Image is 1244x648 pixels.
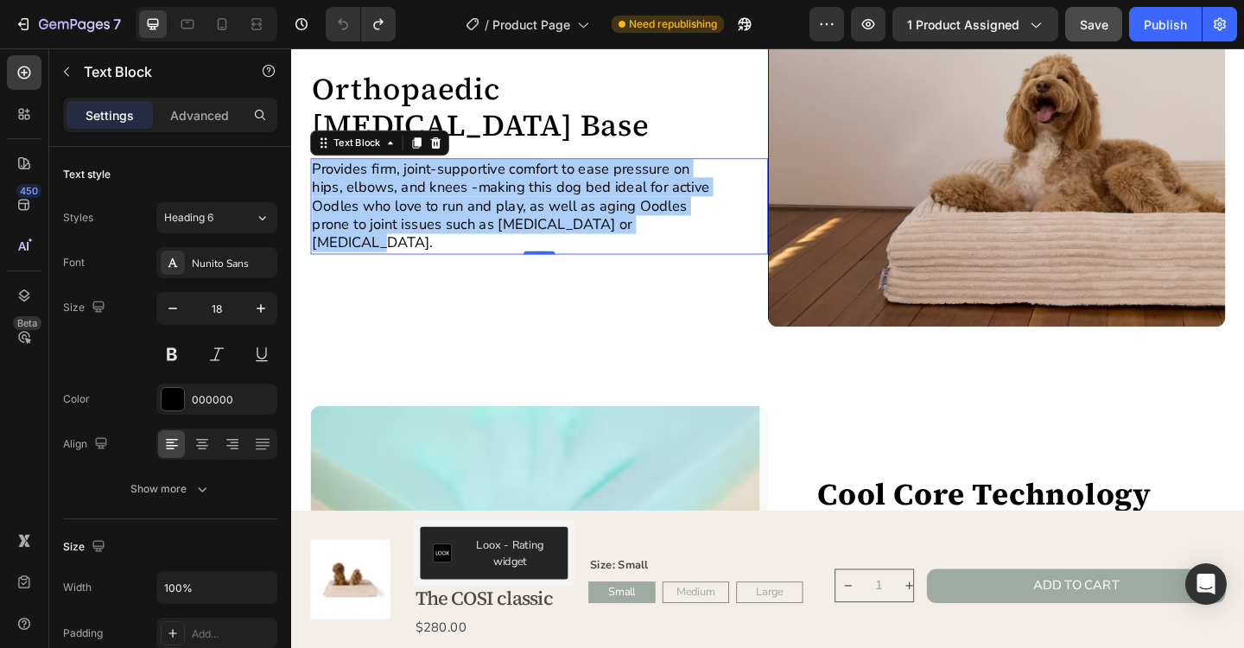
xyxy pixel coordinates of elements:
div: Nunito Sans [192,256,273,271]
strong: Cool Core Technology [572,463,936,508]
span: Large [505,583,535,600]
button: increment [658,568,686,602]
div: Color [63,391,90,407]
div: 450 [16,184,41,198]
div: Font [63,255,85,270]
div: Size [63,296,109,320]
div: Padding [63,626,103,641]
p: Settings [86,106,134,124]
p: Provides firm, joint-supportive comfort to ease pressure on hips, elbows, and knees -making this ... [22,122,465,223]
span: Heading 6 [164,210,213,226]
p: Text Block [84,61,231,82]
div: $280.00 [133,620,308,642]
span: Save [1080,17,1108,32]
legend: Size: Small [323,553,389,572]
button: Add to cart [691,567,1016,604]
div: Rich Text Editor. Editing area: main [21,120,466,225]
span: Need republishing [629,16,717,32]
div: Open Intercom Messenger [1185,563,1227,605]
p: 7 [113,14,121,35]
input: Auto [157,572,276,603]
button: Show more [63,473,277,505]
p: Advanced [170,106,229,124]
div: 000000 [192,392,273,408]
div: Text Block [42,96,101,111]
div: Add to cart [807,576,901,594]
div: Width [63,580,92,595]
div: Undo/Redo [326,7,396,41]
button: Heading 6 [156,202,277,233]
span: Medium [419,583,460,600]
div: Publish [1144,16,1187,34]
div: Text style [63,167,111,182]
button: 1 product assigned [892,7,1058,41]
button: Save [1065,7,1122,41]
h2: Orthopaedic [MEDICAL_DATA] Base [21,24,466,106]
button: 7 [7,7,129,41]
button: Publish [1129,7,1202,41]
span: 1 product assigned [907,16,1019,34]
div: Add... [192,626,273,642]
iframe: Design area [291,48,1244,648]
div: Beta [13,316,41,330]
div: Align [63,433,111,456]
div: Styles [63,210,93,226]
button: decrement [592,568,619,602]
h1: The COSI classic [133,585,308,613]
div: Size [63,536,109,559]
input: quantity [619,568,658,602]
span: / [485,16,489,34]
span: Product Page [492,16,570,34]
span: Small [345,583,375,600]
div: Show more [130,480,211,498]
